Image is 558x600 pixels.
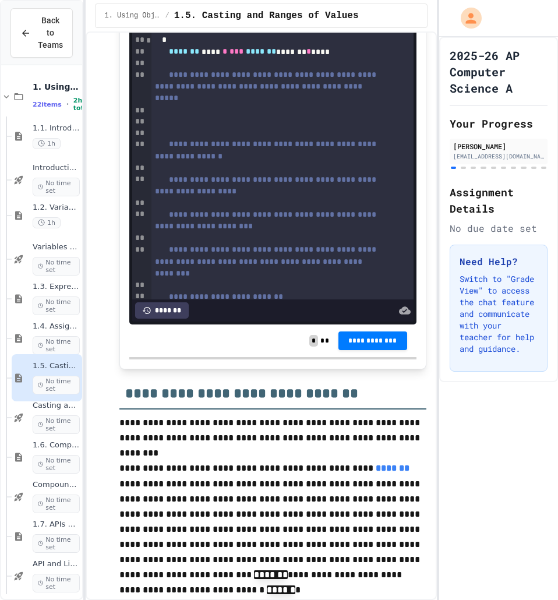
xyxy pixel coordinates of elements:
[73,97,90,112] span: 2h total
[33,82,80,92] span: 1. Using Objects and Methods
[66,100,69,109] span: •
[33,322,80,331] span: 1.4. Assignment and Input
[33,203,80,213] span: 1.2. Variables and Data Types
[33,480,80,490] span: Compound assignment operators - Quiz
[460,255,538,269] h3: Need Help?
[33,376,80,394] span: No time set
[33,163,80,173] span: Introduction to Algorithms, Programming, and Compilers
[33,178,80,196] span: No time set
[33,123,80,133] span: 1.1. Introduction to Algorithms, Programming, and Compilers
[33,138,61,149] span: 1h
[450,184,548,217] h2: Assignment Details
[33,520,80,530] span: 1.7. APIs and Libraries
[33,534,80,553] span: No time set
[33,401,80,411] span: Casting and Ranges of variables - Quiz
[33,336,80,355] span: No time set
[460,273,538,355] p: Switch to "Grade View" to access the chat feature and communicate with your teacher for help and ...
[10,8,73,58] button: Back to Teams
[33,495,80,513] span: No time set
[33,559,80,569] span: API and Libraries - Topic 1.7
[450,47,548,96] h1: 2025-26 AP Computer Science A
[33,361,80,371] span: 1.5. Casting and Ranges of Values
[33,242,80,252] span: Variables and Data Types - Quiz
[33,282,80,292] span: 1.3. Expressions and Output [New]
[174,9,359,23] span: 1.5. Casting and Ranges of Values
[165,11,169,20] span: /
[33,574,80,592] span: No time set
[33,415,80,434] span: No time set
[105,11,161,20] span: 1. Using Objects and Methods
[450,115,548,132] h2: Your Progress
[453,141,544,151] div: [PERSON_NAME]
[448,5,485,31] div: My Account
[38,15,63,51] span: Back to Teams
[33,257,80,276] span: No time set
[33,297,80,315] span: No time set
[33,440,80,450] span: 1.6. Compound Assignment Operators
[453,152,544,161] div: [EMAIL_ADDRESS][DOMAIN_NAME]
[33,455,80,474] span: No time set
[33,101,62,108] span: 22 items
[450,221,548,235] div: No due date set
[33,217,61,228] span: 1h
